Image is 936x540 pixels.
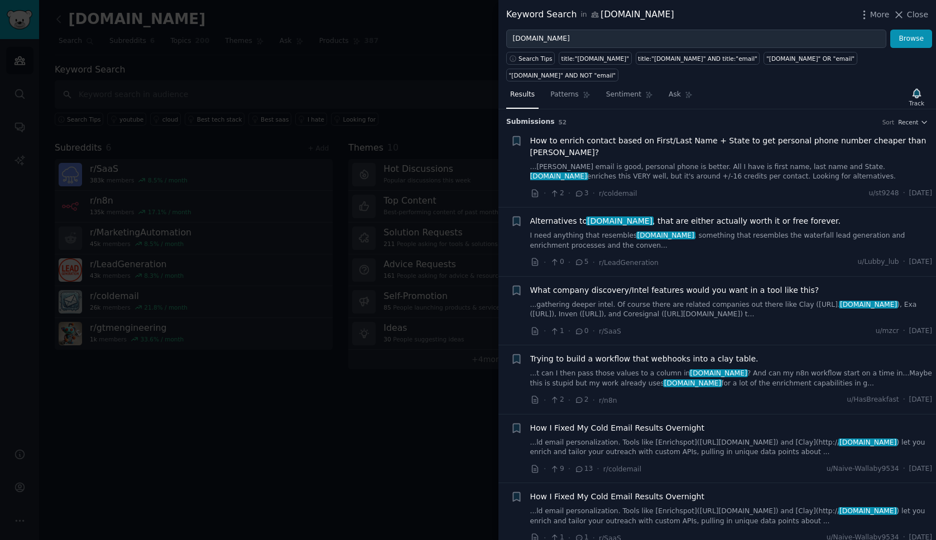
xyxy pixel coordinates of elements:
[903,464,905,474] span: ·
[909,257,932,267] span: [DATE]
[766,55,855,62] div: "[DOMAIN_NAME]" OR "email"
[568,394,570,406] span: ·
[568,257,570,268] span: ·
[599,259,659,267] span: r/LeadGeneration
[636,232,695,239] span: [DOMAIN_NAME]
[905,85,928,109] button: Track
[506,8,674,22] div: Keyword Search [DOMAIN_NAME]
[909,99,924,107] div: Track
[606,90,641,100] span: Sentiment
[568,463,570,475] span: ·
[530,215,841,227] a: Alternatives to[DOMAIN_NAME], that are either actually worth it or free forever.
[530,353,759,365] a: Trying to build a workflow that webhooks into a clay table.
[903,326,905,336] span: ·
[509,71,616,79] div: "[DOMAIN_NAME]" AND NOT "email"
[574,189,588,199] span: 3
[868,189,899,199] span: u/st9248
[506,117,555,127] span: Submission s
[530,422,704,434] a: How I Fixed My Cold Email Results Overnight
[519,55,553,62] span: Search Tips
[510,90,535,100] span: Results
[568,325,570,337] span: ·
[689,369,748,377] span: [DOMAIN_NAME]
[574,464,593,474] span: 13
[593,257,595,268] span: ·
[506,30,886,49] input: Try a keyword related to your business
[603,465,641,473] span: r/coldemail
[530,300,933,320] a: ...gathering deeper intel. Of course there are related companies out there like Clay ([URL].[DOMA...
[550,326,564,336] span: 1
[546,86,594,109] a: Patterns
[870,9,890,21] span: More
[550,189,564,199] span: 2
[550,395,564,405] span: 2
[506,52,555,65] button: Search Tips
[580,10,587,20] span: in
[898,118,918,126] span: Recent
[876,326,899,336] span: u/mzcr
[529,172,588,180] span: [DOMAIN_NAME]
[669,90,681,100] span: Ask
[530,491,704,503] a: How I Fixed My Cold Email Results Overnight
[574,326,588,336] span: 0
[909,326,932,336] span: [DATE]
[593,394,595,406] span: ·
[903,395,905,405] span: ·
[599,327,621,335] span: r/SaaS
[530,135,933,158] a: How to enrich contact based on First/Last Name + State to get personal phone number cheaper than ...
[898,118,928,126] button: Recent
[544,257,546,268] span: ·
[903,257,905,267] span: ·
[907,9,928,21] span: Close
[909,395,932,405] span: [DATE]
[561,55,629,62] div: title:"[DOMAIN_NAME]"
[544,463,546,475] span: ·
[764,52,857,65] a: "[DOMAIN_NAME]" OR "email"
[599,397,617,404] span: r/n8n
[827,464,899,474] span: u/Naive-Wallaby9534
[574,395,588,405] span: 2
[893,9,928,21] button: Close
[636,52,760,65] a: title:"[DOMAIN_NAME]" AND title:"email"
[530,369,933,388] a: ...t can I then pass those values to a column in[DOMAIN_NAME]? And can my n8n workflow start on a...
[559,119,567,126] span: 52
[882,118,895,126] div: Sort
[858,9,890,21] button: More
[593,187,595,199] span: ·
[530,162,933,182] a: ...[PERSON_NAME] email is good, personal phone is better. All I have is first name, last name and...
[597,463,599,475] span: ·
[530,285,819,296] a: What company discovery/Intel features would you want in a tool like this?
[638,55,757,62] div: title:"[DOMAIN_NAME]" AND title:"email"
[530,231,933,250] a: I need anything that resembles[DOMAIN_NAME]. something that resembles the waterfall lead generati...
[909,189,932,199] span: [DATE]
[838,438,897,446] span: [DOMAIN_NAME]
[550,257,564,267] span: 0
[544,325,546,337] span: ·
[574,257,588,267] span: 5
[568,187,570,199] span: ·
[890,30,932,49] button: Browse
[909,464,932,474] span: [DATE]
[847,395,899,405] span: u/HasBreakfast
[544,394,546,406] span: ·
[599,190,637,197] span: r/coldemail
[530,438,933,457] a: ...ld email personalization. Tools like [Enrichspot]([URL][DOMAIN_NAME]) and [Clay](http://[DOMAI...
[602,86,657,109] a: Sentiment
[550,90,578,100] span: Patterns
[530,507,933,526] a: ...ld email personalization. Tools like [Enrichspot]([URL][DOMAIN_NAME]) and [Clay](http://[DOMAI...
[550,464,564,474] span: 9
[663,379,722,387] span: [DOMAIN_NAME]
[559,52,631,65] a: title:"[DOMAIN_NAME]"
[665,86,697,109] a: Ask
[858,257,899,267] span: u/Lubby_lub
[586,216,653,225] span: [DOMAIN_NAME]
[506,86,539,109] a: Results
[839,301,898,308] span: [DOMAIN_NAME]
[506,69,618,81] a: "[DOMAIN_NAME]" AND NOT "email"
[544,187,546,199] span: ·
